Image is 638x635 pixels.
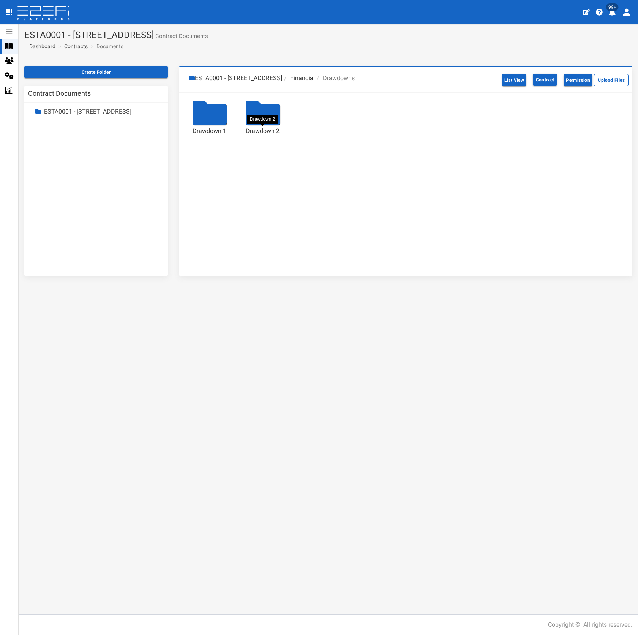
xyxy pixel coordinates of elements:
li: ESTA0001 - [STREET_ADDRESS] [189,74,282,83]
a: Dashboard [26,43,55,50]
li: Financial [282,74,315,83]
li: Documents [89,43,123,50]
div: Drawdown 2 [247,115,278,124]
div: Drawdown 1 [191,127,229,136]
button: Upload Files [594,74,629,86]
button: Create Folder [24,66,168,78]
button: List View [502,74,527,86]
button: Contract [533,74,557,86]
div: Drawdown 2 [244,127,282,136]
span: Dashboard [26,43,55,49]
a: Contract [528,71,562,88]
small: Contract Documents [154,33,208,39]
div: Copyright ©. All rights reserved. [548,621,632,629]
a: Contracts [64,43,88,50]
a: ESTA0001 - [STREET_ADDRESS] [44,108,131,115]
li: Drawdowns [315,74,355,83]
h1: ESTA0001 - [STREET_ADDRESS] [24,30,632,40]
button: Permission [564,74,592,86]
h3: Contract Documents [28,90,91,97]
